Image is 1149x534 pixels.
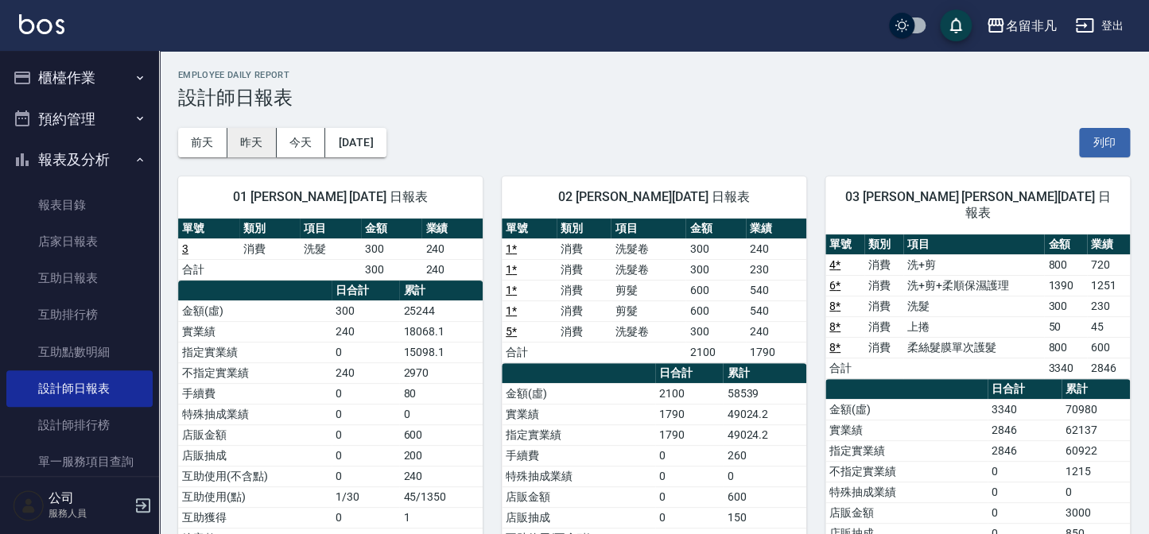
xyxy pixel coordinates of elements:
[746,342,806,362] td: 1790
[178,486,332,507] td: 互助使用(點)
[825,482,988,502] td: 特殊抽成業績
[178,507,332,528] td: 互助獲得
[399,507,483,528] td: 1
[1087,275,1130,296] td: 1251
[502,219,557,239] th: 單號
[988,420,1062,440] td: 2846
[421,238,483,259] td: 240
[746,280,806,300] td: 540
[723,486,806,507] td: 600
[655,424,723,445] td: 1790
[864,234,903,255] th: 類別
[723,424,806,445] td: 49024.2
[178,128,227,157] button: 前天
[178,466,332,486] td: 互助使用(不含點)
[746,238,806,259] td: 240
[611,259,685,280] td: 洗髮卷
[746,219,806,239] th: 業績
[825,234,1130,379] table: a dense table
[332,486,399,507] td: 1/30
[399,300,483,321] td: 25244
[864,337,903,358] td: 消費
[1044,296,1087,316] td: 300
[988,461,1062,482] td: 0
[502,342,557,362] td: 合計
[332,424,399,445] td: 0
[557,259,611,280] td: 消費
[1087,234,1130,255] th: 業績
[723,363,806,384] th: 累計
[6,370,153,407] a: 設計師日報表
[844,189,1111,221] span: 03 [PERSON_NAME] [PERSON_NAME][DATE] 日報表
[1044,337,1087,358] td: 800
[655,486,723,507] td: 0
[1087,254,1130,275] td: 720
[655,404,723,424] td: 1790
[980,10,1062,42] button: 名留非凡
[685,280,746,300] td: 600
[13,489,45,521] img: Person
[421,219,483,239] th: 業績
[685,238,746,259] td: 300
[361,259,422,280] td: 300
[502,219,806,363] table: a dense table
[6,296,153,333] a: 互助排行榜
[521,189,787,205] span: 02 [PERSON_NAME][DATE] 日報表
[557,300,611,321] td: 消費
[399,281,483,301] th: 累計
[557,280,611,300] td: 消費
[988,482,1062,502] td: 0
[1062,399,1130,420] td: 70980
[399,321,483,342] td: 18068.1
[940,10,972,41] button: save
[655,507,723,528] td: 0
[421,259,483,280] td: 240
[332,466,399,486] td: 0
[332,300,399,321] td: 300
[825,440,988,461] td: 指定實業績
[178,383,332,404] td: 手續費
[361,219,422,239] th: 金額
[864,275,903,296] td: 消費
[723,383,806,404] td: 58539
[1062,461,1130,482] td: 1215
[239,238,301,259] td: 消費
[178,424,332,445] td: 店販金額
[864,296,903,316] td: 消費
[611,219,685,239] th: 項目
[988,379,1062,400] th: 日合計
[178,362,332,383] td: 不指定實業績
[723,507,806,528] td: 150
[988,502,1062,523] td: 0
[903,296,1044,316] td: 洗髮
[502,466,655,486] td: 特殊抽成業績
[557,238,611,259] td: 消費
[277,128,326,157] button: 今天
[903,316,1044,337] td: 上捲
[332,445,399,466] td: 0
[825,502,988,523] td: 店販金額
[178,87,1130,109] h3: 設計師日報表
[655,383,723,404] td: 2100
[825,358,864,378] td: 合計
[178,342,332,362] td: 指定實業績
[903,337,1044,358] td: 柔絲髮膜單次護髮
[1044,316,1087,337] td: 50
[685,219,746,239] th: 金額
[332,383,399,404] td: 0
[6,99,153,140] button: 預約管理
[903,254,1044,275] td: 洗+剪
[723,404,806,424] td: 49024.2
[502,486,655,507] td: 店販金額
[178,219,239,239] th: 單號
[685,342,746,362] td: 2100
[611,280,685,300] td: 剪髮
[502,507,655,528] td: 店販抽成
[1062,379,1130,400] th: 累計
[746,321,806,342] td: 240
[723,445,806,466] td: 260
[611,321,685,342] td: 洗髮卷
[49,490,130,506] h5: 公司
[178,445,332,466] td: 店販抽成
[399,445,483,466] td: 200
